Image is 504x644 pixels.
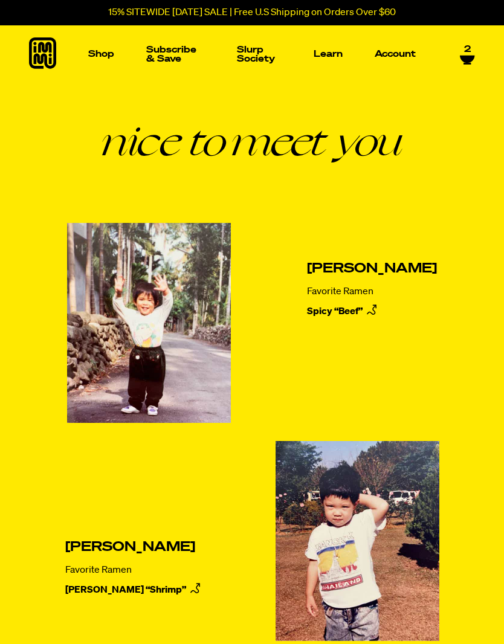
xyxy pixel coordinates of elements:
nav: Main navigation [83,25,421,83]
a: Shop [83,25,119,83]
a: Slurp Society [232,40,286,68]
p: Slurp Society [237,45,282,63]
h1: nice to meet you [29,121,475,160]
p: Favorite Ramen [65,564,204,576]
a: Learn [309,25,347,83]
a: 2 [460,44,475,65]
p: Subscribe & Save [146,45,205,63]
span: 2 [464,44,471,55]
h2: [PERSON_NAME] [65,540,204,555]
a: [PERSON_NAME] “Shrimp” [65,581,204,599]
a: Subscribe & Save [141,40,210,68]
p: 15% SITEWIDE [DATE] SALE | Free U.S Shipping on Orders Over $60 [108,7,396,18]
p: Favorite Ramen [307,286,437,298]
a: Spicy “Beef” [307,303,437,321]
p: Shop [88,50,114,59]
a: Account [370,45,421,63]
p: Learn [314,50,343,59]
p: Account [375,50,416,59]
h2: [PERSON_NAME] [307,262,437,276]
img: Kevin Lee [56,214,242,433]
